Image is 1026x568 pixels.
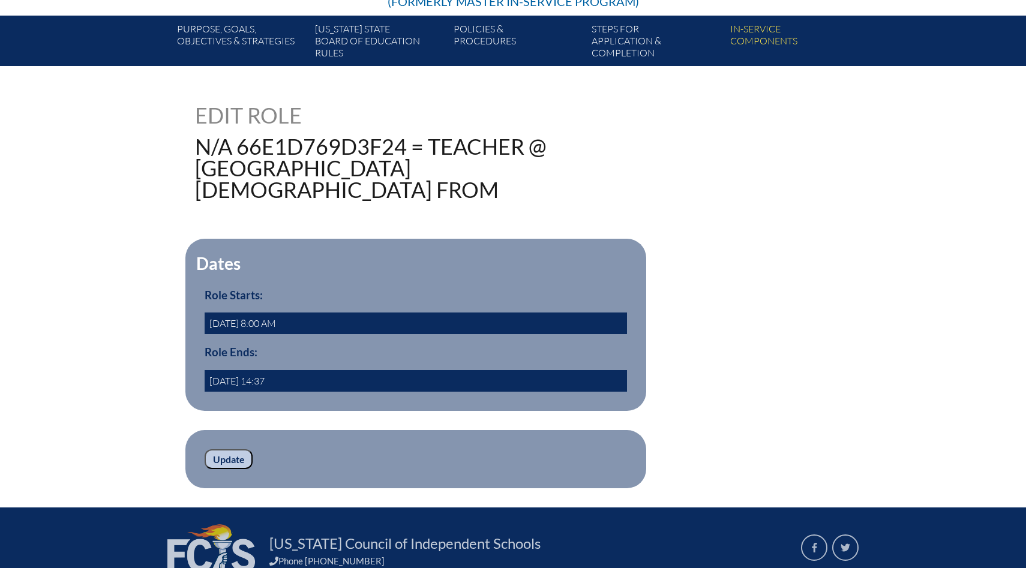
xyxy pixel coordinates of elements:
[265,534,545,553] a: [US_STATE] Council of Independent Schools
[449,20,587,66] a: Policies &Procedures
[205,345,627,359] h3: Role Ends:
[172,20,310,66] a: Purpose, goals,objectives & strategies
[195,104,437,126] h1: Edit Role
[205,449,253,470] input: Update
[269,555,787,566] div: Phone [PHONE_NUMBER]
[587,20,725,66] a: Steps forapplication & completion
[205,288,627,302] h3: Role Starts:
[195,136,589,200] h1: N/A 66e1d769d3f24 = Teacher @ [GEOGRAPHIC_DATA][DEMOGRAPHIC_DATA] from
[725,20,863,66] a: In-servicecomponents
[310,20,448,66] a: [US_STATE] StateBoard of Education rules
[195,253,242,274] legend: Dates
